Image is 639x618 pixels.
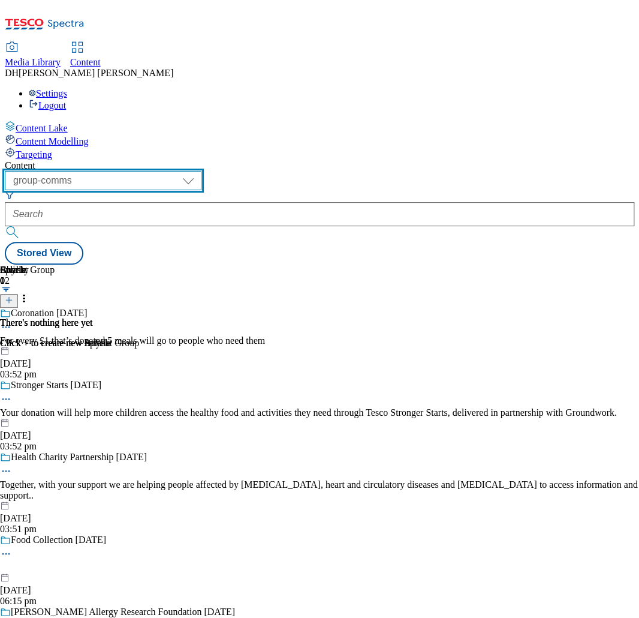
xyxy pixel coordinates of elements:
div: Stronger Starts [DATE] [11,380,101,391]
a: Content Lake [5,121,634,134]
span: DH [5,68,19,78]
a: Settings [29,88,67,98]
div: Content [5,160,634,171]
span: Media Library [5,57,61,67]
button: Stored View [5,242,83,265]
a: Targeting [5,147,634,160]
input: Search [5,202,634,226]
div: [PERSON_NAME] Allergy Research Foundation [DATE] [11,607,235,617]
a: Content [70,43,101,68]
span: Content Modelling [16,136,88,146]
div: Health Charity Partnership [DATE] [11,452,147,463]
div: Food Collection [DATE] [11,535,106,545]
a: Media Library [5,43,61,68]
svg: Search Filters [5,190,14,200]
span: [PERSON_NAME] [PERSON_NAME] [19,68,173,78]
span: Content Lake [16,123,68,133]
span: Content [70,57,101,67]
span: Targeting [16,149,52,160]
a: Content Modelling [5,134,634,147]
a: Logout [29,100,66,110]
